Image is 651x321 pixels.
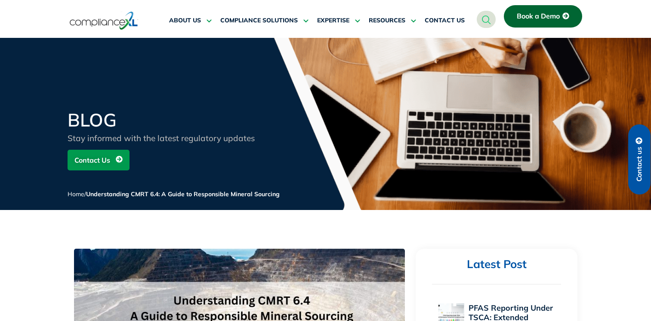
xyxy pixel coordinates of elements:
[628,124,651,194] a: Contact us
[317,17,349,25] span: EXPERTISE
[68,111,274,129] h2: BLOG
[504,5,582,28] a: Book a Demo
[220,17,298,25] span: COMPLIANCE SOLUTIONS
[425,10,465,31] a: CONTACT US
[68,190,84,198] a: Home
[86,190,280,198] span: Understanding CMRT 6.4: A Guide to Responsible Mineral Sourcing
[317,10,360,31] a: EXPERTISE
[425,17,465,25] span: CONTACT US
[517,12,560,20] span: Book a Demo
[169,10,212,31] a: ABOUT US
[636,147,643,182] span: Contact us
[220,10,309,31] a: COMPLIANCE SOLUTIONS
[68,190,280,198] span: /
[74,152,110,168] span: Contact Us
[169,17,201,25] span: ABOUT US
[68,133,255,143] span: Stay informed with the latest regulatory updates
[477,11,496,28] a: navsearch-button
[432,257,561,272] h2: Latest Post
[369,10,416,31] a: RESOURCES
[369,17,405,25] span: RESOURCES
[70,11,138,31] img: logo-one.svg
[68,150,130,170] a: Contact Us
